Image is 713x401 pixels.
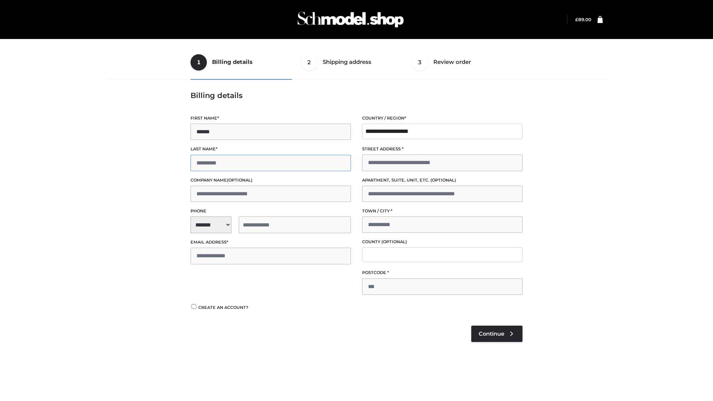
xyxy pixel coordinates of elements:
span: Create an account? [198,305,248,310]
input: Create an account? [191,304,197,309]
label: Street address [362,146,522,153]
label: Email address [191,239,351,246]
span: (optional) [430,177,456,183]
label: Postcode [362,269,522,276]
label: First name [191,115,351,122]
span: (optional) [381,239,407,244]
h3: Billing details [191,91,522,100]
a: £89.00 [575,17,591,22]
bdi: 89.00 [575,17,591,22]
label: Town / City [362,208,522,215]
label: Phone [191,208,351,215]
img: Schmodel Admin 964 [295,5,406,34]
span: (optional) [227,177,253,183]
span: Continue [479,330,504,337]
a: Continue [471,326,522,342]
label: Company name [191,177,351,184]
label: Apartment, suite, unit, etc. [362,177,522,184]
span: £ [575,17,578,22]
label: Country / Region [362,115,522,122]
label: Last name [191,146,351,153]
label: County [362,238,522,245]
